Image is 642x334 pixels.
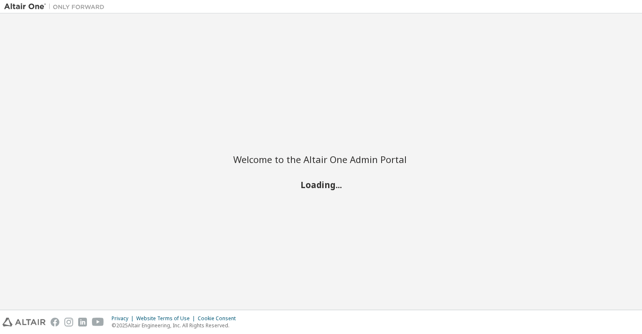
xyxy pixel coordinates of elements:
[92,318,104,326] img: youtube.svg
[112,322,241,329] p: © 2025 Altair Engineering, Inc. All Rights Reserved.
[4,3,109,11] img: Altair One
[51,318,59,326] img: facebook.svg
[3,318,46,326] img: altair_logo.svg
[233,153,409,165] h2: Welcome to the Altair One Admin Portal
[64,318,73,326] img: instagram.svg
[136,315,198,322] div: Website Terms of Use
[78,318,87,326] img: linkedin.svg
[233,179,409,190] h2: Loading...
[198,315,241,322] div: Cookie Consent
[112,315,136,322] div: Privacy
